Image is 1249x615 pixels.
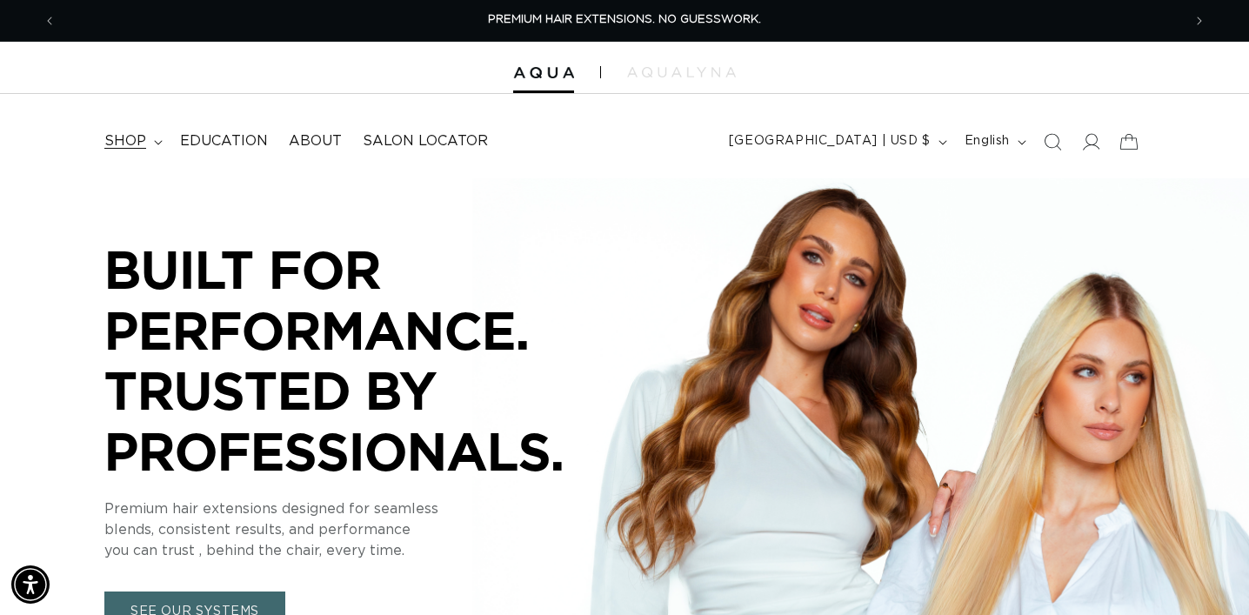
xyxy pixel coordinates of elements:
[11,565,50,604] div: Accessibility Menu
[363,132,488,150] span: Salon Locator
[104,132,146,150] span: shop
[30,4,69,37] button: Previous announcement
[104,498,626,519] p: Premium hair extensions designed for seamless
[289,132,342,150] span: About
[718,125,954,158] button: [GEOGRAPHIC_DATA] | USD $
[954,125,1033,158] button: English
[104,540,626,561] p: you can trust , behind the chair, every time.
[513,67,574,79] img: Aqua Hair Extensions
[104,239,626,481] p: BUILT FOR PERFORMANCE. TRUSTED BY PROFESSIONALS.
[1180,4,1219,37] button: Next announcement
[729,132,931,150] span: [GEOGRAPHIC_DATA] | USD $
[627,67,736,77] img: aqualyna.com
[180,132,268,150] span: Education
[278,122,352,161] a: About
[170,122,278,161] a: Education
[94,122,170,161] summary: shop
[965,132,1010,150] span: English
[104,519,626,540] p: blends, consistent results, and performance
[352,122,498,161] a: Salon Locator
[1033,123,1072,161] summary: Search
[488,14,761,25] span: PREMIUM HAIR EXTENSIONS. NO GUESSWORK.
